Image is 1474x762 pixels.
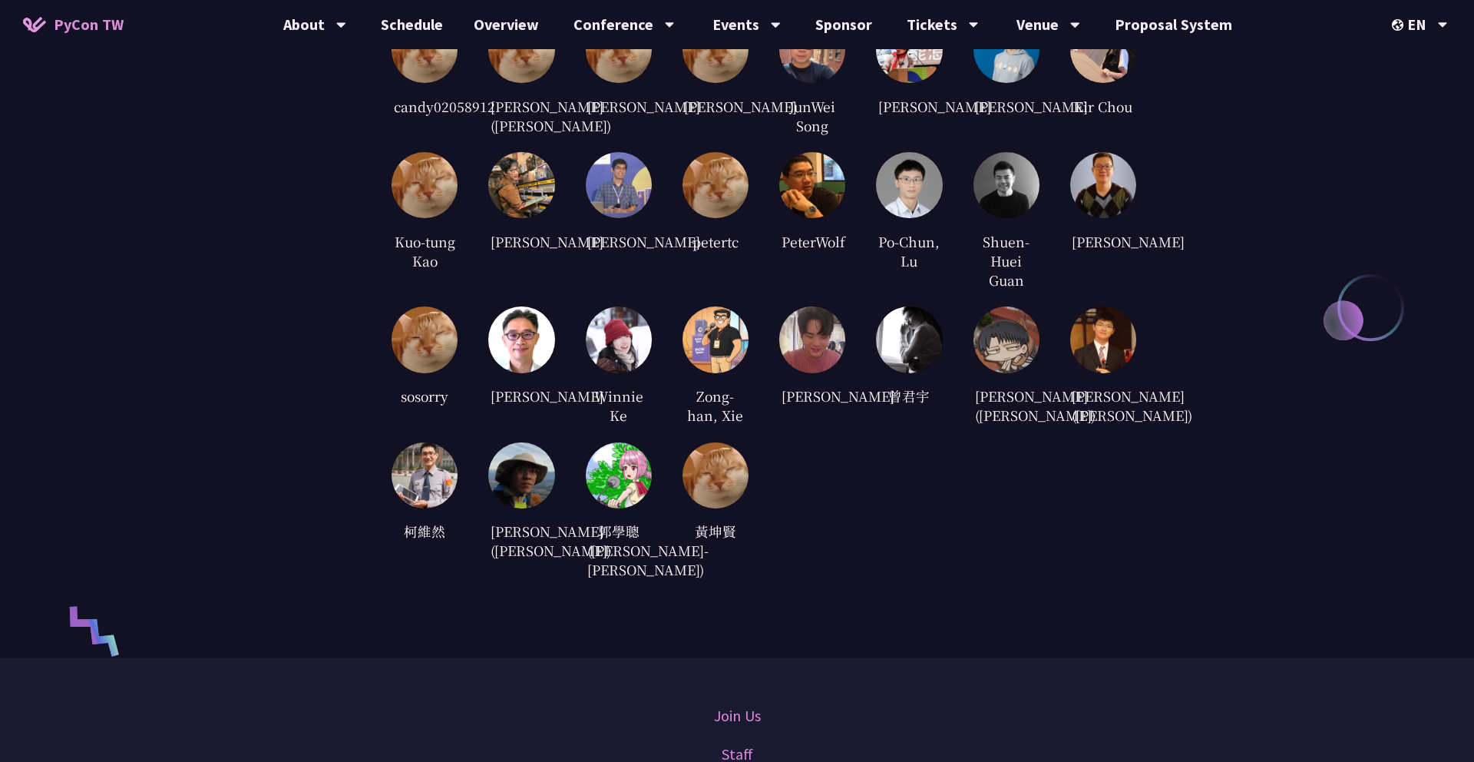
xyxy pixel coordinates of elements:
img: 666459b874776088829a0fab84ecbfc6.jpg [586,306,652,373]
img: default.0dba411.jpg [392,17,458,83]
div: [PERSON_NAME] ([PERSON_NAME]) [488,520,554,562]
div: [PERSON_NAME] [586,230,652,253]
div: sosorry [392,385,458,408]
div: [PERSON_NAME] [973,94,1039,118]
img: c22c2e10e811a593462dda8c54eb193e.jpg [779,306,845,373]
div: [PERSON_NAME] [876,94,942,118]
img: 474439d49d7dff4bbb1577ca3eb831a2.jpg [682,306,749,373]
img: 5b816cddee2d20b507d57779bce7e155.jpg [973,152,1039,218]
img: 33cae1ec12c9fa3a44a108271202f9f1.jpg [488,442,554,509]
div: Zong-han, Xie [682,385,749,427]
img: 0ef73766d8c3fcb0619c82119e72b9bb.jpg [876,17,942,83]
img: a9d086477deb5ee7d1da43ccc7d68f28.jpg [1070,306,1136,373]
img: eb8f9b31a5f40fbc9a4405809e126c3f.jpg [973,17,1039,83]
div: 柯維然 [392,520,458,543]
img: cc92e06fafd13445e6a1d6468371e89a.jpg [779,17,845,83]
img: 556a545ec8e13308227429fdb6de85d1.jpg [392,442,458,509]
div: [PERSON_NAME] ([PERSON_NAME]) [1070,385,1136,427]
img: default.0dba411.jpg [488,17,554,83]
img: default.0dba411.jpg [586,17,652,83]
img: default.0dba411.jpg [682,152,749,218]
img: fc8a005fc59e37cdaca7cf5c044539c8.jpg [779,152,845,218]
div: [PERSON_NAME] ([PERSON_NAME]) [488,94,554,137]
div: Shuen-Huei Guan [973,230,1039,291]
div: [PERSON_NAME] [488,385,554,408]
div: PeterWolf [779,230,845,253]
div: [PERSON_NAME] ([PERSON_NAME]) [973,385,1039,427]
div: Kir Chou [1070,94,1136,118]
div: petertc [682,230,749,253]
img: 5ff9de8d57eb0523377aec5064268ffd.jpg [876,152,942,218]
div: 曾君宇 [876,385,942,408]
img: Locale Icon [1392,19,1407,31]
img: 761e049ec1edd5d40c9073b5ed8731ef.jpg [586,442,652,509]
div: [PERSON_NAME] [488,230,554,253]
img: default.0dba411.jpg [392,152,458,218]
div: Kuo-tung Kao [392,230,458,272]
div: [PERSON_NAME] [682,94,749,118]
a: PyCon TW [8,5,139,44]
img: Home icon of PyCon TW 2025 [23,17,46,32]
div: JunWei Song [779,94,845,137]
img: 1422dbae1f7d1b7c846d16e7791cd687.jpg [1070,17,1136,83]
div: [PERSON_NAME] [586,94,652,118]
img: 2fb25c4dbcc2424702df8acae420c189.jpg [1070,152,1136,218]
div: Po-Chun, Lu [876,230,942,272]
div: Winnie Ke [586,385,652,427]
img: default.0dba411.jpg [682,17,749,83]
div: 郭學聰 ([PERSON_NAME]-[PERSON_NAME]) [586,520,652,581]
img: 16744c180418750eaf2695dae6de9abb.jpg [973,306,1039,373]
img: 82d23fd0d510ffd9e682b2efc95fb9e0.jpg [876,306,942,373]
img: default.0dba411.jpg [682,442,749,509]
img: ca361b68c0e016b2f2016b0cb8f298d8.jpg [586,152,652,218]
a: Join Us [714,704,761,727]
img: default.0dba411.jpg [392,306,458,373]
div: [PERSON_NAME] [779,385,845,408]
div: candy02058912 [392,94,458,118]
img: d0223f4f332c07bbc4eacc3daa0b50af.jpg [488,306,554,373]
div: [PERSON_NAME] [1070,230,1136,253]
img: 25c07452fc50a232619605b3e350791e.jpg [488,152,554,218]
div: 黃坤賢 [682,520,749,543]
span: PyCon TW [54,13,124,36]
